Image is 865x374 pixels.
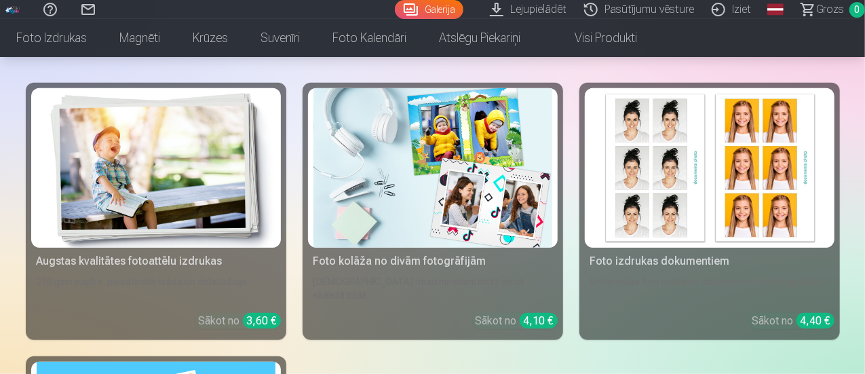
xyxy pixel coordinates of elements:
a: Foto izdrukas dokumentiemFoto izdrukas dokumentiemUniversālas foto izdrukas dokumentiem (6 fotogr... [579,83,840,340]
a: Augstas kvalitātes fotoattēlu izdrukasAugstas kvalitātes fotoattēlu izdrukas210 gsm papīrs, piesā... [26,83,286,340]
a: Krūzes [176,19,244,57]
img: Foto kolāža no divām fotogrāfijām [313,88,552,248]
div: 4,40 € [796,313,834,329]
div: 210 gsm papīrs, piesātināta krāsa un detalizācija [31,275,281,302]
img: Augstas kvalitātes fotoattēlu izdrukas [37,88,275,248]
div: Augstas kvalitātes fotoattēlu izdrukas [31,253,281,269]
div: 3,60 € [243,313,281,329]
a: Visi produkti [537,19,653,57]
span: Grozs [816,1,844,18]
a: Foto kolāža no divām fotogrāfijāmFoto kolāža no divām fotogrāfijām[DEMOGRAPHIC_DATA] neaizmirstam... [303,83,563,340]
a: Magnēti [103,19,176,57]
div: 4,10 € [520,313,558,329]
div: Universālas foto izdrukas dokumentiem (6 fotogrāfijas) [585,275,834,302]
div: Sākot no [752,313,834,329]
div: [DEMOGRAPHIC_DATA] neaizmirstami mirkļi vienā skaistā bildē [308,275,558,302]
img: /fa1 [5,5,20,14]
div: Foto kolāža no divām fotogrāfijām [308,253,558,269]
div: Foto izdrukas dokumentiem [585,253,834,269]
span: 0 [849,2,865,18]
div: Sākot no [476,313,558,329]
a: Atslēgu piekariņi [423,19,537,57]
a: Suvenīri [244,19,316,57]
a: Foto kalendāri [316,19,423,57]
div: Sākot no [199,313,281,329]
img: Foto izdrukas dokumentiem [590,88,829,248]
